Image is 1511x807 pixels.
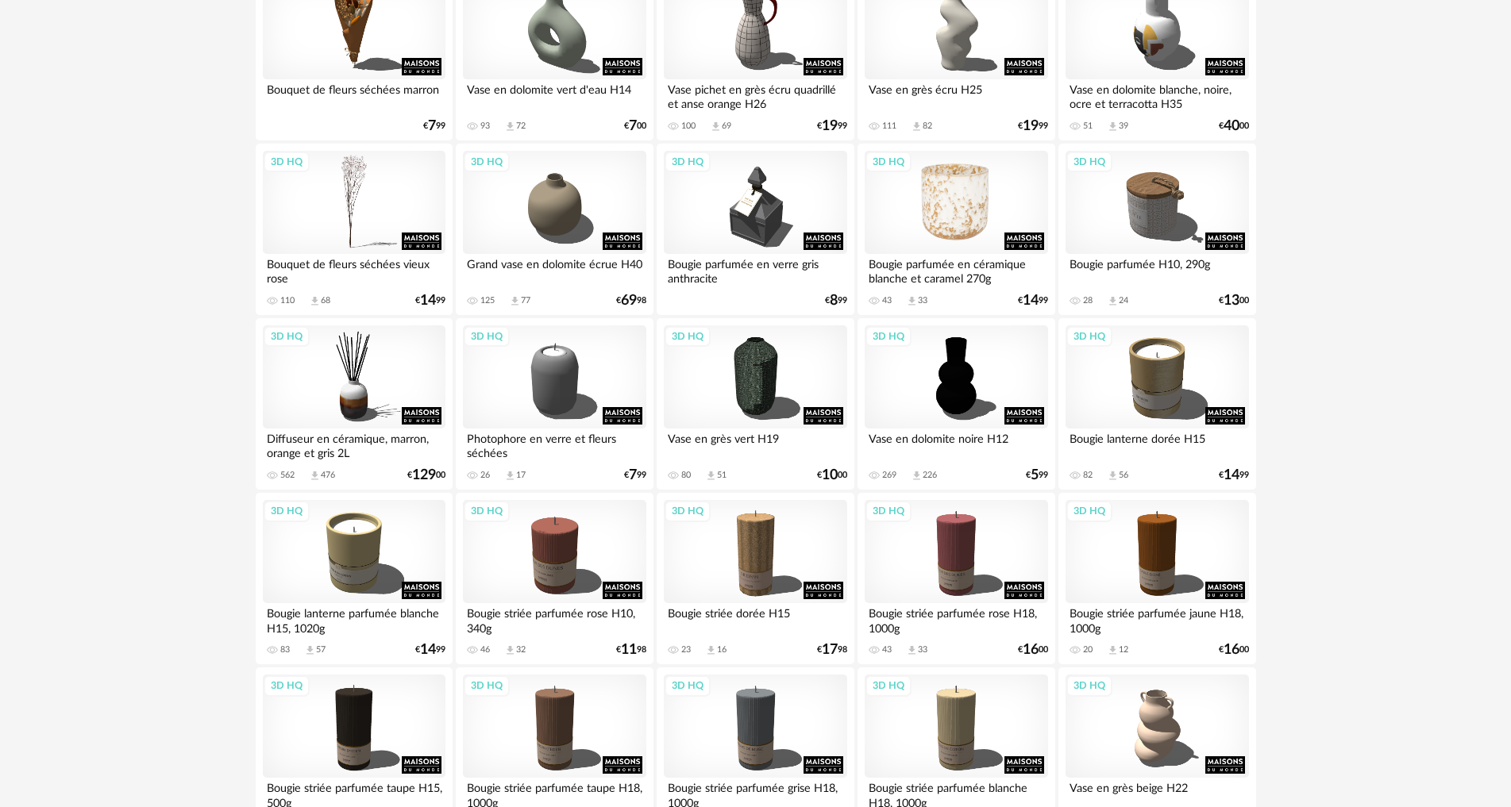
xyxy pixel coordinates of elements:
div: Bougie parfumée en céramique blanche et caramel 270g [865,254,1047,286]
div: Bougie striée parfumée rose H10, 340g [463,603,646,635]
div: 83 [280,644,290,655]
span: 11 [621,644,637,655]
div: 3D HQ [665,501,711,521]
div: 100 [681,121,696,132]
span: 14 [1023,295,1039,306]
span: Download icon [504,121,516,133]
a: 3D HQ Bougie parfumée en céramique blanche et caramel 270g 43 Download icon 33 €1499 [858,144,1054,315]
span: Download icon [309,295,321,307]
span: 7 [629,470,637,481]
div: Vase en dolomite blanche, noire, ocre et terracotta H35 [1066,79,1248,111]
div: € 99 [624,470,646,481]
span: 16 [1023,644,1039,655]
div: 3D HQ [464,152,510,172]
span: Download icon [1107,121,1119,133]
div: € 99 [1026,470,1048,481]
div: 269 [882,470,896,481]
div: 12 [1119,644,1128,655]
a: 3D HQ Photophore en verre et fleurs séchées 26 Download icon 17 €799 [456,318,653,490]
span: Download icon [710,121,722,133]
div: 20 [1083,644,1093,655]
a: 3D HQ Bougie parfumée H10, 290g 28 Download icon 24 €1300 [1058,144,1255,315]
div: 43 [882,644,892,655]
div: 3D HQ [1066,326,1112,347]
span: Download icon [705,644,717,656]
a: 3D HQ Diffuseur en céramique, marron, orange et gris 2L 562 Download icon 476 €12900 [256,318,453,490]
div: 3D HQ [264,501,310,521]
div: Bougie striée dorée H15 [664,603,846,635]
span: 7 [428,121,436,132]
div: € 99 [415,644,445,655]
div: 562 [280,470,295,481]
div: Vase en grès écru H25 [865,79,1047,111]
div: 93 [480,121,490,132]
div: 226 [923,470,937,481]
div: € 00 [1219,644,1249,655]
div: 3D HQ [464,326,510,347]
div: 33 [918,295,927,306]
div: € 00 [1219,121,1249,132]
a: 3D HQ Bougie lanterne parfumée blanche H15, 1020g 83 Download icon 57 €1499 [256,493,453,664]
div: 43 [882,295,892,306]
span: Download icon [906,644,918,656]
div: € 99 [825,295,847,306]
span: 19 [1023,121,1039,132]
a: 3D HQ Bougie striée parfumée rose H10, 340g 46 Download icon 32 €1198 [456,493,653,664]
div: € 98 [616,295,646,306]
div: 3D HQ [264,152,310,172]
span: 14 [420,295,436,306]
div: 16 [717,644,727,655]
div: Vase pichet en grès écru quadrillé et anse orange H26 [664,79,846,111]
div: Vase en dolomite noire H12 [865,428,1047,460]
div: € 99 [1018,295,1048,306]
span: 69 [621,295,637,306]
span: 129 [412,470,436,481]
div: € 00 [624,121,646,132]
div: 32 [516,644,526,655]
a: 3D HQ Bougie striée dorée H15 23 Download icon 16 €1798 [657,493,854,664]
div: 24 [1119,295,1128,306]
div: 3D HQ [665,675,711,696]
div: 46 [480,644,490,655]
div: Bouquet de fleurs séchées marron [263,79,445,111]
a: 3D HQ Vase en dolomite noire H12 269 Download icon 226 €599 [858,318,1054,490]
div: 3D HQ [264,326,310,347]
div: Bougie parfumée en verre gris anthracite [664,254,846,286]
div: € 99 [1219,470,1249,481]
span: Download icon [504,644,516,656]
div: Bougie lanterne dorée H15 [1066,428,1248,460]
div: 3D HQ [865,152,912,172]
div: Vase en grès vert H19 [664,428,846,460]
div: 3D HQ [464,501,510,521]
div: 72 [516,121,526,132]
div: Bougie striée parfumée jaune H18, 1000g [1066,603,1248,635]
span: Download icon [906,295,918,307]
a: 3D HQ Bougie striée parfumée jaune H18, 1000g 20 Download icon 12 €1600 [1058,493,1255,664]
div: 3D HQ [264,675,310,696]
span: Download icon [1107,295,1119,307]
div: 39 [1119,121,1128,132]
span: Download icon [304,644,316,656]
div: 80 [681,470,691,481]
div: 476 [321,470,335,481]
div: 69 [722,121,731,132]
div: € 00 [407,470,445,481]
div: 125 [480,295,495,306]
div: 3D HQ [665,326,711,347]
div: 3D HQ [1066,152,1112,172]
span: Download icon [1107,644,1119,656]
div: € 00 [1018,644,1048,655]
a: 3D HQ Bouquet de fleurs séchées vieux rose 110 Download icon 68 €1499 [256,144,453,315]
div: € 99 [817,121,847,132]
div: 3D HQ [665,152,711,172]
div: 51 [717,470,727,481]
div: € 99 [1018,121,1048,132]
div: 23 [681,644,691,655]
span: 19 [822,121,838,132]
div: Vase en dolomite vert d'eau H14 [463,79,646,111]
span: Download icon [309,470,321,482]
span: 5 [1031,470,1039,481]
div: € 98 [817,644,847,655]
div: 68 [321,295,330,306]
span: 10 [822,470,838,481]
